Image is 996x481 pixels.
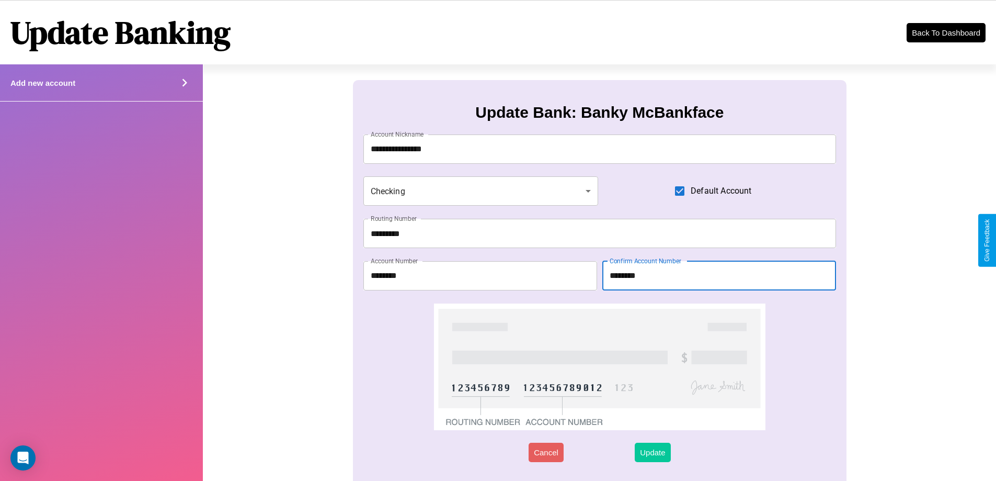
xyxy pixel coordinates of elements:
div: Open Intercom Messenger [10,445,36,471]
button: Cancel [529,443,564,462]
label: Account Nickname [371,130,424,139]
label: Routing Number [371,214,417,223]
label: Account Number [371,256,418,265]
span: Default Account [691,185,751,197]
h4: Add new account [10,79,75,87]
h1: Update Banking [10,11,231,54]
label: Confirm Account Number [610,256,681,265]
button: Update [635,443,670,462]
img: check [434,304,765,430]
div: Give Feedback [983,219,991,262]
div: Checking [363,176,599,206]
button: Back To Dashboard [907,23,986,42]
h3: Update Bank: Banky McBankface [475,104,724,121]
